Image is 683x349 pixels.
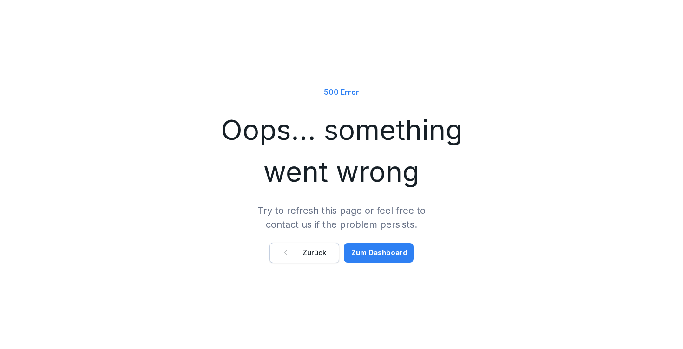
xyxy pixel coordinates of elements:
[249,204,434,231] p: Try to refresh this page or feel free to contact us if the problem persists.
[202,109,481,192] h1: Oops... something went wrong
[269,243,339,263] button: Zurück
[324,86,359,98] p: 500 Error
[344,243,414,263] button: Zum Dashboard
[351,248,407,258] div: Zum Dashboard
[282,248,326,258] div: Zurück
